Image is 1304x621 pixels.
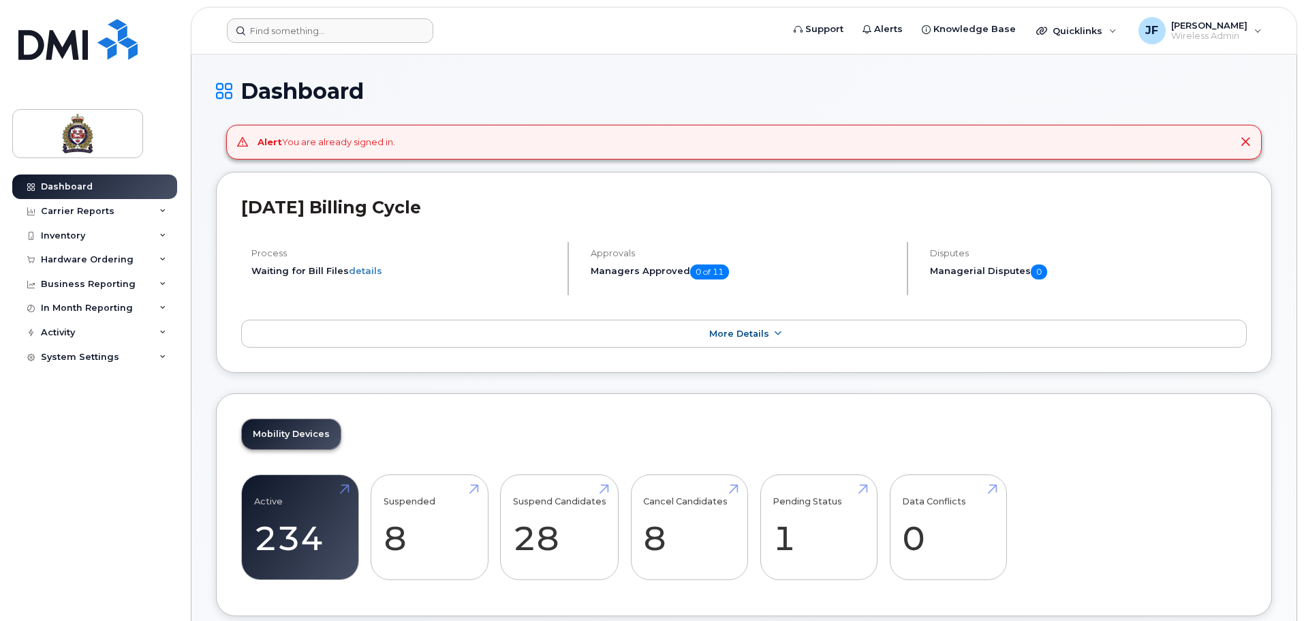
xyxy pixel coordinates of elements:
a: Suspended 8 [384,483,476,573]
a: Cancel Candidates 8 [643,483,735,573]
a: details [349,265,382,276]
a: Data Conflicts 0 [902,483,994,573]
h1: Dashboard [216,79,1272,103]
h5: Managers Approved [591,264,895,279]
a: Suspend Candidates 28 [513,483,606,573]
a: Mobility Devices [242,419,341,449]
span: 0 [1031,264,1047,279]
strong: Alert [258,136,282,147]
h4: Disputes [930,248,1247,258]
div: You are already signed in. [258,136,395,149]
a: Pending Status 1 [773,483,865,573]
li: Waiting for Bill Files [251,264,556,277]
h4: Process [251,248,556,258]
span: 0 of 11 [690,264,729,279]
a: Active 234 [254,483,346,573]
h2: [DATE] Billing Cycle [241,197,1247,217]
span: More Details [709,329,769,339]
h5: Managerial Disputes [930,264,1247,279]
h4: Approvals [591,248,895,258]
